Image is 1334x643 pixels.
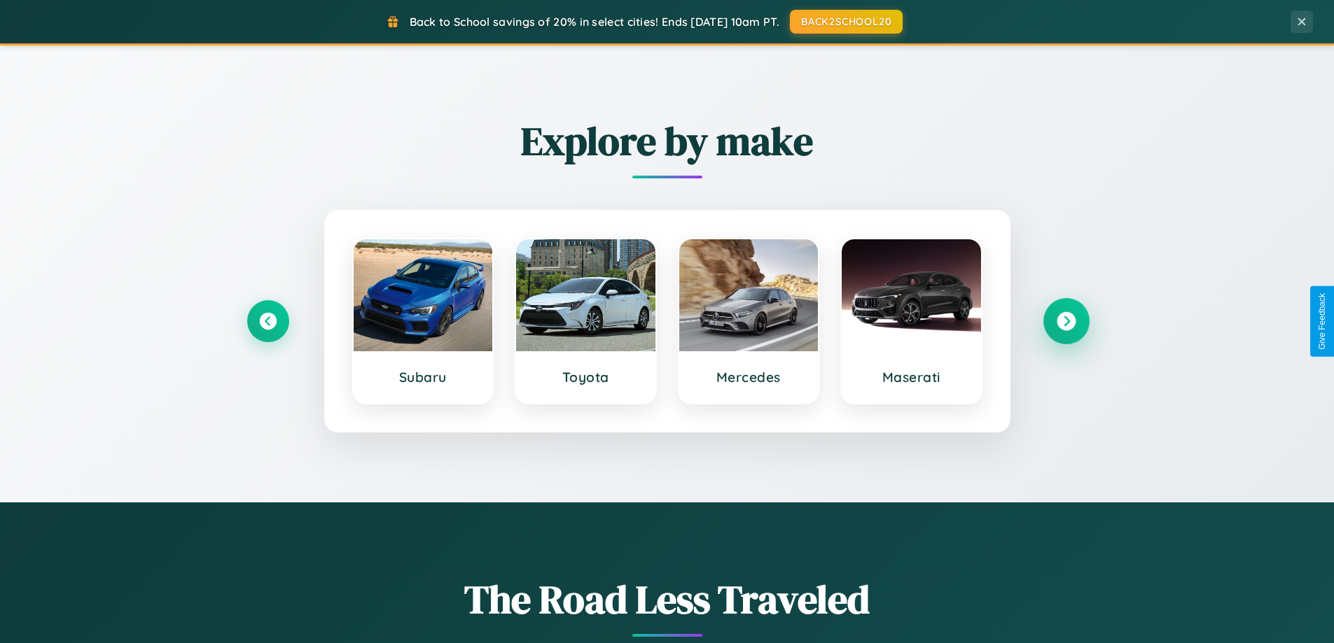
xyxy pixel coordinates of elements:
[856,369,967,386] h3: Maserati
[247,114,1088,168] h2: Explore by make
[368,369,479,386] h3: Subaru
[693,369,805,386] h3: Mercedes
[1317,293,1327,350] div: Give Feedback
[410,15,779,29] span: Back to School savings of 20% in select cities! Ends [DATE] 10am PT.
[530,369,641,386] h3: Toyota
[247,572,1088,626] h1: The Road Less Traveled
[790,10,903,34] button: BACK2SCHOOL20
